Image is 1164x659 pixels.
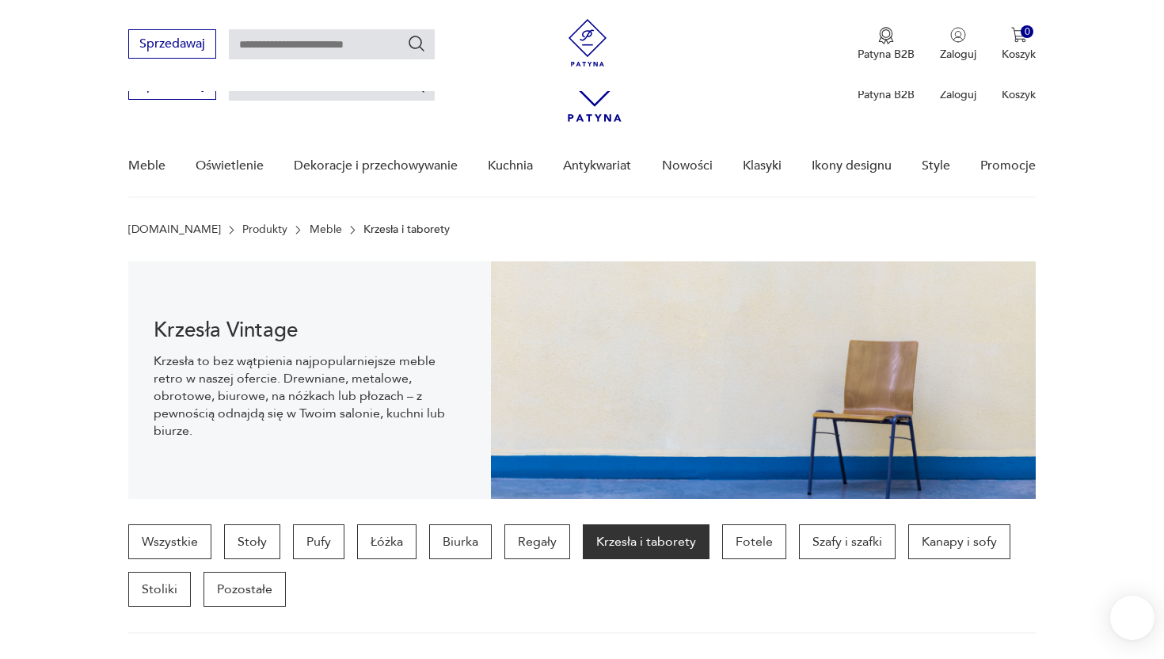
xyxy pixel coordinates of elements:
p: Patyna B2B [858,47,915,62]
a: Stoły [224,524,280,559]
iframe: Smartsupp widget button [1110,596,1154,640]
a: Nowości [662,135,713,196]
p: Koszyk [1002,87,1036,102]
a: Wszystkie [128,524,211,559]
p: Krzesła to bez wątpienia najpopularniejsze meble retro w naszej ofercie. Drewniane, metalowe, obr... [154,352,466,440]
p: Krzesła i taborety [363,223,450,236]
a: Łóżka [357,524,417,559]
a: Stoliki [128,572,191,607]
a: Biurka [429,524,492,559]
a: Szafy i szafki [799,524,896,559]
a: Ikona medaluPatyna B2B [858,27,915,62]
div: 0 [1021,25,1034,39]
a: Pufy [293,524,344,559]
img: Patyna - sklep z meblami i dekoracjami vintage [564,19,611,67]
img: bc88ca9a7f9d98aff7d4658ec262dcea.jpg [491,261,1036,499]
a: Style [922,135,950,196]
a: Kanapy i sofy [908,524,1010,559]
a: Krzesła i taborety [583,524,709,559]
a: Sprzedawaj [128,81,216,92]
p: Patyna B2B [858,87,915,102]
a: [DOMAIN_NAME] [128,223,221,236]
a: Meble [310,223,342,236]
a: Produkty [242,223,287,236]
p: Koszyk [1002,47,1036,62]
a: Kuchnia [488,135,533,196]
img: Ikona koszyka [1011,27,1027,43]
button: 0Koszyk [1002,27,1036,62]
a: Meble [128,135,165,196]
button: Szukaj [407,34,426,53]
a: Pozostałe [204,572,286,607]
a: Fotele [722,524,786,559]
img: Ikona medalu [878,27,894,44]
p: Zaloguj [940,47,976,62]
a: Dekoracje i przechowywanie [294,135,458,196]
p: Zaloguj [940,87,976,102]
button: Patyna B2B [858,27,915,62]
button: Sprzedawaj [128,29,216,59]
img: Ikonka użytkownika [950,27,966,43]
a: Antykwariat [563,135,631,196]
a: Promocje [980,135,1036,196]
a: Ikony designu [812,135,892,196]
button: Zaloguj [940,27,976,62]
a: Oświetlenie [196,135,264,196]
a: Klasyki [743,135,782,196]
h1: Krzesła Vintage [154,321,466,340]
a: Regały [504,524,570,559]
a: Sprzedawaj [128,40,216,51]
